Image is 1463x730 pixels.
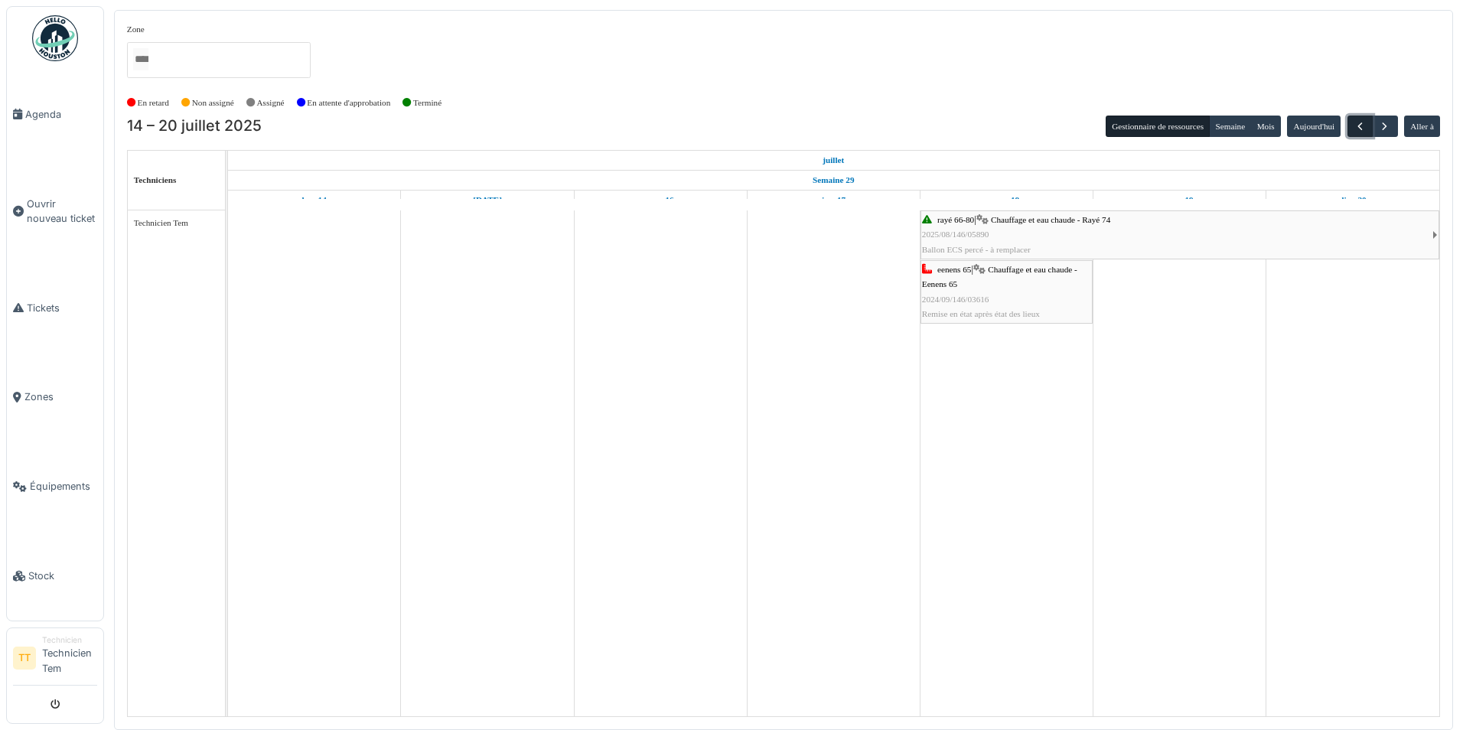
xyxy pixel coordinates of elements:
[27,301,97,315] span: Tickets
[937,265,971,274] span: eenens 65
[644,191,678,210] a: 16 juillet 2025
[1404,116,1440,137] button: Aller à
[819,151,848,170] a: 14 juillet 2025
[42,634,97,646] div: Technicien
[25,107,97,122] span: Agenda
[13,647,36,670] li: TT
[42,634,97,682] li: Technicien Tem
[7,263,103,353] a: Tickets
[192,96,234,109] label: Non assigné
[817,191,849,210] a: 17 juillet 2025
[413,96,442,109] label: Terminé
[13,634,97,686] a: TT TechnicienTechnicien Tem
[7,353,103,442] a: Zones
[1162,191,1197,210] a: 19 juillet 2025
[134,175,177,184] span: Techniciens
[469,191,506,210] a: 15 juillet 2025
[7,442,103,531] a: Équipements
[922,309,1040,318] span: Remise en état après état des lieux
[7,70,103,159] a: Agenda
[809,171,858,190] a: Semaine 29
[27,197,97,226] span: Ouvrir nouveau ticket
[298,191,330,210] a: 14 juillet 2025
[28,569,97,583] span: Stock
[922,245,1031,254] span: Ballon ECS percé - à remplacer
[257,96,285,109] label: Assigné
[127,23,145,36] label: Zone
[307,96,390,109] label: En attente d'approbation
[127,117,262,135] h2: 14 – 20 juillet 2025
[922,230,989,239] span: 2025/08/146/05890
[32,15,78,61] img: Badge_color-CXgf-gQk.svg
[1287,116,1341,137] button: Aujourd'hui
[30,479,97,494] span: Équipements
[134,218,188,227] span: Technicien Tem
[1250,116,1281,137] button: Mois
[138,96,169,109] label: En retard
[922,295,989,304] span: 2024/09/146/03616
[1335,191,1370,210] a: 20 juillet 2025
[24,389,97,404] span: Zones
[922,262,1091,321] div: |
[133,48,148,70] input: Tous
[991,215,1110,224] span: Chauffage et eau chaude - Rayé 74
[937,215,974,224] span: rayé 66-80
[922,213,1432,257] div: |
[7,531,103,621] a: Stock
[1347,116,1373,138] button: Précédent
[7,159,103,263] a: Ouvrir nouveau ticket
[922,265,1077,288] span: Chauffage et eau chaude - Eenens 65
[1106,116,1210,137] button: Gestionnaire de ressources
[1372,116,1397,138] button: Suivant
[1209,116,1251,137] button: Semaine
[990,191,1024,210] a: 18 juillet 2025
